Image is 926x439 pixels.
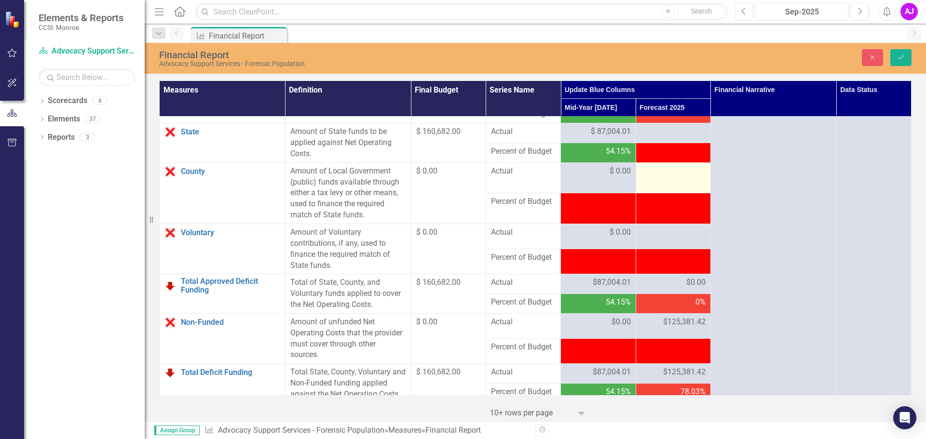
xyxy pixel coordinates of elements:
[491,367,556,378] span: Actual
[209,30,285,42] div: Financial Report
[195,3,728,20] input: Search ClearPoint...
[663,367,706,378] span: $125,381.42
[5,11,22,28] img: ClearPoint Strategy
[159,60,581,67] div: Advocacy Support Services - Forensic Population
[593,277,631,288] span: $87,004.01
[416,166,437,175] span: $ 0.00
[164,317,176,328] img: Data Error
[80,133,95,141] div: 3
[491,252,556,263] span: Percent of Budget
[681,386,706,398] span: 78.03%
[416,317,437,326] span: $ 0.00
[154,426,200,435] span: Assign Group
[663,317,706,328] span: $125,381.42
[900,3,918,20] button: AJ
[204,425,528,436] div: » »
[759,6,845,18] div: Sep-2025
[677,5,725,18] button: Search
[756,3,848,20] button: Sep-2025
[164,280,176,292] img: Below Plan
[181,167,280,176] a: County
[416,227,437,237] span: $ 0.00
[491,126,556,137] span: Actual
[491,386,556,398] span: Percent of Budget
[893,406,916,429] div: Open Intercom Messenger
[612,317,631,328] span: $0.00
[491,342,556,353] span: Percent of Budget
[181,368,280,377] a: Total Deficit Funding
[181,128,280,136] a: State
[491,166,556,177] span: Actual
[416,367,461,376] span: $ 160,682.00
[606,386,631,398] span: 54.15%
[290,277,406,310] div: Total of State, County, and Voluntary funds applied to cover the Net Operating Costs.
[606,146,631,157] span: 54.15%
[164,367,176,378] img: Below Plan
[164,166,176,177] img: Data Error
[290,227,406,271] div: Amount of Voluntary contributions, if any, used to finance the required match of State funds.
[591,126,631,137] span: $ 87,004.01
[416,127,461,136] span: $ 160,682.00
[85,115,100,123] div: 37
[48,132,75,143] a: Reports
[416,278,461,287] span: $ 160,682.00
[606,297,631,308] span: 54.15%
[593,367,631,378] span: $87,004.01
[39,24,123,31] small: CCSI: Monroe
[491,297,556,308] span: Percent of Budget
[686,277,706,288] span: $0.00
[218,426,384,435] a: Advocacy Support Services - Forensic Population
[491,227,556,238] span: Actual
[695,297,706,308] span: 0%
[181,277,280,294] a: Total Approved Deficit Funding
[290,126,406,160] div: Amount of State funds to be applied against Net Operating Costs.
[491,277,556,288] span: Actual
[491,196,556,207] span: Percent of Budget
[39,46,135,57] a: Advocacy Support Services - Forensic Population
[48,95,87,106] a: Scorecards
[610,227,631,238] span: $ 0.00
[92,97,108,105] div: 6
[48,114,80,125] a: Elements
[181,228,280,237] a: Voluntary
[290,166,406,221] div: Amount of Local Government (public) funds available through either a tax levy or other means, use...
[181,318,280,327] a: Non-Funded
[290,367,406,400] div: Total State, County, Voluntary and Non-Funded funding applied against the Net Operating Costs.
[610,166,631,177] span: $ 0.00
[39,12,123,24] span: Elements & Reports
[491,317,556,328] span: Actual
[388,426,422,435] a: Measures
[691,7,712,15] span: Search
[159,50,581,60] div: Financial Report
[39,69,135,86] input: Search Below...
[290,317,406,360] div: Amount of unfunded Net Operating Costs that the provider must cover through other sources.
[491,146,556,157] span: Percent of Budget
[164,126,176,138] img: Data Error
[164,227,176,239] img: Data Error
[425,426,481,435] div: Financial Report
